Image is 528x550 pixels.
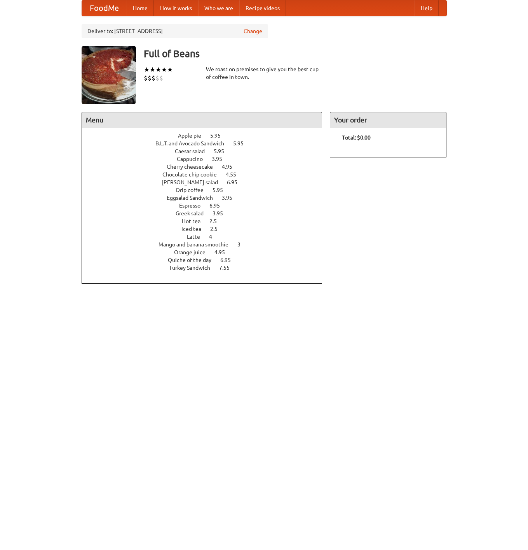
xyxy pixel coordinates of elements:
span: Eggsalad Sandwich [167,195,221,201]
span: Drip coffee [176,187,211,193]
li: ★ [144,65,150,74]
span: Apple pie [178,133,209,139]
a: Help [415,0,439,16]
span: [PERSON_NAME] salad [162,179,226,185]
a: Eggsalad Sandwich 3.95 [167,195,247,201]
a: Espresso 6.95 [179,203,234,209]
a: Quiche of the day 6.95 [168,257,245,263]
li: $ [155,74,159,82]
span: B.L.T. and Avocado Sandwich [155,140,232,147]
span: Iced tea [181,226,209,232]
a: Iced tea 2.5 [181,226,232,232]
li: $ [159,74,163,82]
span: Espresso [179,203,208,209]
h4: Your order [330,112,446,128]
span: 6.95 [220,257,239,263]
span: Chocolate chip cookie [162,171,225,178]
h4: Menu [82,112,322,128]
a: Orange juice 4.95 [174,249,239,255]
a: Greek salad 3.95 [176,210,237,217]
img: angular.jpg [82,46,136,104]
span: 5.95 [214,148,232,154]
div: We roast on premises to give you the best cup of coffee in town. [206,65,322,81]
span: 7.55 [219,265,237,271]
span: 3.95 [213,210,231,217]
a: Hot tea 2.5 [182,218,231,224]
li: ★ [150,65,155,74]
a: Who we are [198,0,239,16]
li: ★ [167,65,173,74]
span: 4.95 [222,164,240,170]
span: 3 [237,241,248,248]
a: Latte 4 [187,234,227,240]
a: Chocolate chip cookie 4.55 [162,171,251,178]
li: $ [144,74,148,82]
a: How it works [154,0,198,16]
span: 3.95 [212,156,230,162]
a: B.L.T. and Avocado Sandwich 5.95 [155,140,258,147]
a: Apple pie 5.95 [178,133,235,139]
a: Drip coffee 5.95 [176,187,237,193]
span: 6.95 [209,203,228,209]
li: $ [152,74,155,82]
li: ★ [161,65,167,74]
span: Quiche of the day [168,257,219,263]
a: FoodMe [82,0,127,16]
a: Turkey Sandwich 7.55 [169,265,244,271]
a: Home [127,0,154,16]
span: 4 [209,234,220,240]
div: Deliver to: [STREET_ADDRESS] [82,24,268,38]
li: ★ [155,65,161,74]
span: 5.95 [210,133,228,139]
span: Mango and banana smoothie [159,241,236,248]
span: 2.5 [209,218,225,224]
span: 6.95 [227,179,245,185]
span: Turkey Sandwich [169,265,218,271]
a: Mango and banana smoothie 3 [159,241,255,248]
span: Latte [187,234,208,240]
a: [PERSON_NAME] salad 6.95 [162,179,252,185]
a: Cherry cheesecake 4.95 [167,164,247,170]
span: 2.5 [210,226,225,232]
span: 5.95 [213,187,231,193]
span: Hot tea [182,218,208,224]
a: Recipe videos [239,0,286,16]
span: Cappucino [177,156,211,162]
span: Caesar salad [175,148,213,154]
span: 4.95 [214,249,233,255]
span: 5.95 [233,140,251,147]
span: 3.95 [222,195,240,201]
span: Cherry cheesecake [167,164,221,170]
h3: Full of Beans [144,46,447,61]
span: Greek salad [176,210,211,217]
li: $ [148,74,152,82]
span: Orange juice [174,249,213,255]
b: Total: $0.00 [342,134,371,141]
a: Caesar salad 5.95 [175,148,239,154]
a: Change [244,27,262,35]
span: 4.55 [226,171,244,178]
a: Cappucino 3.95 [177,156,237,162]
